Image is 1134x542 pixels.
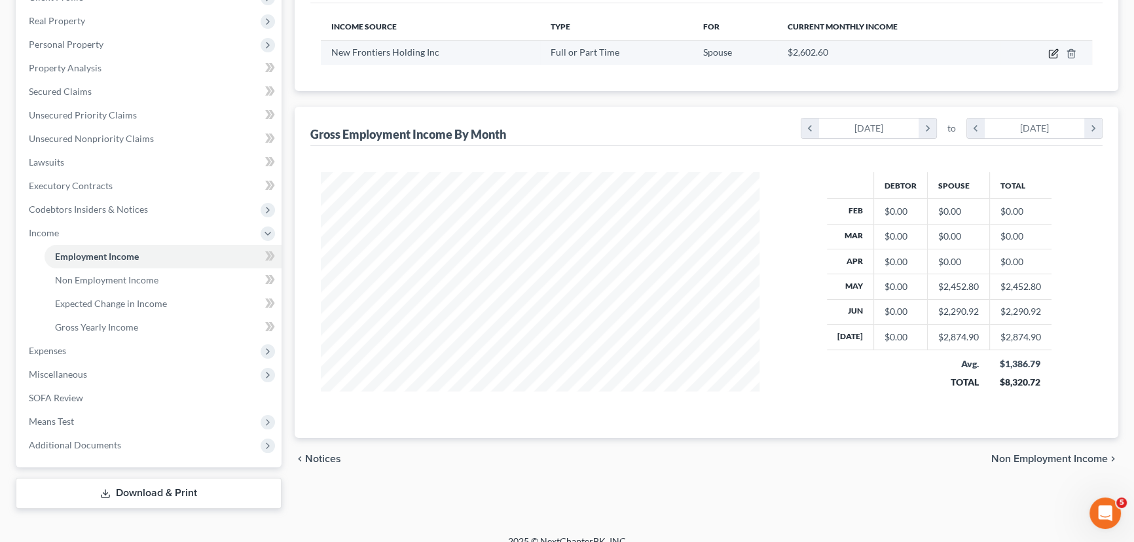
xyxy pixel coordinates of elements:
span: Lawsuits [29,156,64,168]
span: Means Test [29,416,74,427]
i: chevron_right [919,118,936,138]
span: Full or Part Time [551,46,619,58]
a: Gross Yearly Income [45,316,282,339]
td: $2,452.80 [989,274,1052,299]
span: Type [551,22,570,31]
div: Gross Employment Income By Month [310,126,506,142]
th: Debtor [873,172,927,198]
a: Unsecured Nonpriority Claims [18,127,282,151]
td: $2,874.90 [989,325,1052,350]
i: chevron_left [801,118,819,138]
span: Gross Yearly Income [55,321,138,333]
a: Secured Claims [18,80,282,103]
th: May [827,274,874,299]
th: Jun [827,299,874,324]
div: $0.00 [938,230,979,243]
span: to [947,122,956,135]
a: Employment Income [45,245,282,268]
span: New Frontiers Holding Inc [331,46,439,58]
div: $1,386.79 [1000,357,1041,370]
a: Executory Contracts [18,174,282,198]
i: chevron_left [967,118,985,138]
div: $0.00 [885,255,917,268]
a: Download & Print [16,478,282,509]
div: $2,874.90 [938,331,979,344]
span: Expenses [29,345,66,356]
td: $2,290.92 [989,299,1052,324]
div: $0.00 [885,230,917,243]
span: For [703,22,720,31]
span: Spouse [703,46,732,58]
th: Spouse [927,172,989,198]
div: $0.00 [885,305,917,318]
a: SOFA Review [18,386,282,410]
button: Non Employment Income chevron_right [991,454,1118,464]
td: $0.00 [989,249,1052,274]
th: Total [989,172,1052,198]
span: Executory Contracts [29,180,113,191]
i: chevron_left [295,454,305,464]
span: SOFA Review [29,392,83,403]
div: $0.00 [938,205,979,218]
div: Avg. [938,357,979,370]
span: Miscellaneous [29,369,87,380]
div: $0.00 [885,280,917,293]
iframe: Intercom live chat [1089,497,1121,529]
span: Unsecured Nonpriority Claims [29,133,154,144]
a: Unsecured Priority Claims [18,103,282,127]
th: Feb [827,199,874,224]
div: $2,452.80 [938,280,979,293]
th: Apr [827,249,874,274]
i: chevron_right [1108,454,1118,464]
div: [DATE] [985,118,1085,138]
span: Real Property [29,15,85,26]
div: $8,320.72 [1000,376,1041,389]
div: $2,290.92 [938,305,979,318]
span: $2,602.60 [788,46,828,58]
td: $0.00 [989,199,1052,224]
th: Mar [827,224,874,249]
div: TOTAL [938,376,979,389]
button: chevron_left Notices [295,454,341,464]
span: Non Employment Income [55,274,158,285]
span: 5 [1116,497,1127,508]
span: Income [29,227,59,238]
span: Employment Income [55,251,139,262]
div: [DATE] [819,118,919,138]
span: Property Analysis [29,62,101,73]
span: Income Source [331,22,397,31]
span: Additional Documents [29,439,121,450]
i: chevron_right [1084,118,1102,138]
th: [DATE] [827,325,874,350]
a: Lawsuits [18,151,282,174]
td: $0.00 [989,224,1052,249]
span: Unsecured Priority Claims [29,109,137,120]
div: $0.00 [885,205,917,218]
a: Property Analysis [18,56,282,80]
span: Expected Change in Income [55,298,167,309]
span: Secured Claims [29,86,92,97]
a: Expected Change in Income [45,292,282,316]
span: Notices [305,454,341,464]
span: Non Employment Income [991,454,1108,464]
div: $0.00 [938,255,979,268]
span: Codebtors Insiders & Notices [29,204,148,215]
span: Current Monthly Income [788,22,898,31]
span: Personal Property [29,39,103,50]
div: $0.00 [885,331,917,344]
a: Non Employment Income [45,268,282,292]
